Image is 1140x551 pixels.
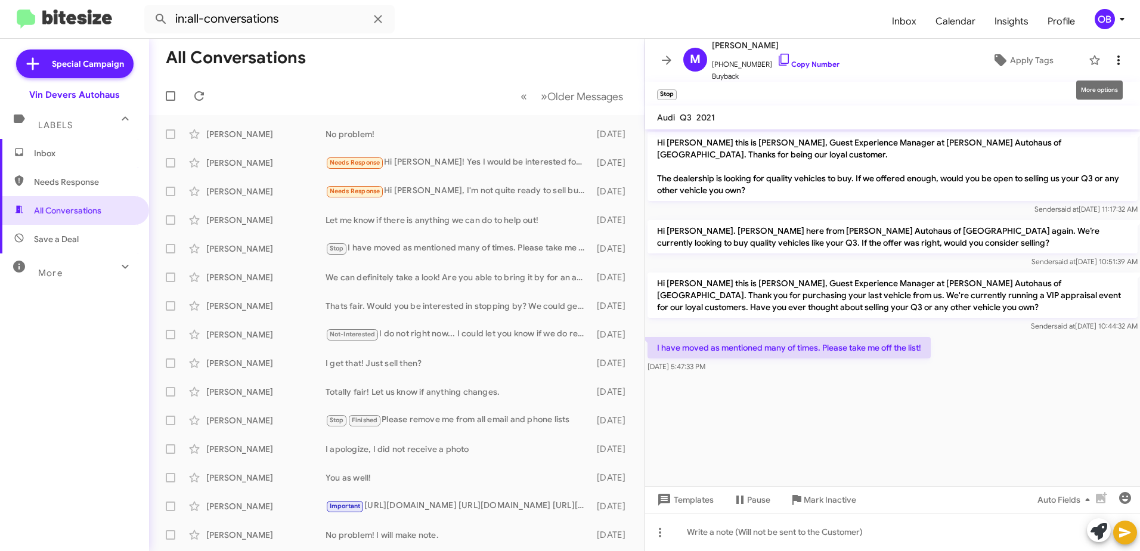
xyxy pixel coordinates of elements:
[777,60,839,69] a: Copy Number
[206,271,326,283] div: [PERSON_NAME]
[206,443,326,455] div: [PERSON_NAME]
[1031,257,1138,266] span: Sender [DATE] 10:51:39 AM
[712,38,839,52] span: [PERSON_NAME]
[1058,205,1079,213] span: said at
[657,112,675,123] span: Audi
[1037,489,1095,510] span: Auto Fields
[804,489,856,510] span: Mark Inactive
[330,244,344,252] span: Stop
[29,89,120,101] div: Vin Devers Autohaus
[326,300,591,312] div: Thats fair. Would you be interested in stopping by? We could get an appraisal on your GLC and sho...
[34,233,79,245] span: Save a Deal
[206,300,326,312] div: [PERSON_NAME]
[330,159,380,166] span: Needs Response
[206,157,326,169] div: [PERSON_NAME]
[712,70,839,82] span: Buyback
[591,157,635,169] div: [DATE]
[514,84,630,109] nav: Page navigation example
[1038,4,1085,39] a: Profile
[591,214,635,226] div: [DATE]
[326,413,591,427] div: Please remove me from all email and phone lists
[330,187,380,195] span: Needs Response
[591,128,635,140] div: [DATE]
[326,184,591,198] div: Hi [PERSON_NAME], I'm not quite ready to sell but just reaching out to get an idea of the value f...
[330,330,376,338] span: Not-Interested
[712,52,839,70] span: [PHONE_NUMBER]
[326,214,591,226] div: Let me know if there is anything we can do to help out!
[34,205,101,216] span: All Conversations
[326,271,591,283] div: We can definitely take a look! Are you able to bring it by for an appraisal?
[330,502,361,510] span: Important
[747,489,770,510] span: Pause
[657,89,677,100] small: Stop
[1055,257,1076,266] span: said at
[591,271,635,283] div: [DATE]
[326,156,591,169] div: Hi [PERSON_NAME]! Yes I would be interested for the right price as I do love the car and have had...
[206,243,326,255] div: [PERSON_NAME]
[648,337,931,358] p: I have moved as mentioned many of times. Please take me off the list!
[690,50,701,69] span: M
[591,300,635,312] div: [DATE]
[326,327,591,341] div: I do not right now... I could let you know if we do receive one?
[591,500,635,512] div: [DATE]
[326,386,591,398] div: Totally fair! Let us know if anything changes.
[326,242,591,255] div: I have moved as mentioned many of times. Please take me off the list!
[547,90,623,103] span: Older Messages
[696,112,715,123] span: 2021
[780,489,866,510] button: Mark Inactive
[591,443,635,455] div: [DATE]
[52,58,124,70] span: Special Campaign
[38,268,63,278] span: More
[680,112,692,123] span: Q3
[648,273,1138,318] p: Hi [PERSON_NAME] this is [PERSON_NAME], Guest Experience Manager at [PERSON_NAME] Autohaus of [GE...
[206,128,326,140] div: [PERSON_NAME]
[326,472,591,484] div: You as well!
[591,185,635,197] div: [DATE]
[645,489,723,510] button: Templates
[541,89,547,104] span: »
[38,120,73,131] span: Labels
[882,4,926,39] a: Inbox
[591,472,635,484] div: [DATE]
[648,132,1138,201] p: Hi [PERSON_NAME] this is [PERSON_NAME], Guest Experience Manager at [PERSON_NAME] Autohaus of [GE...
[326,443,591,455] div: I apologize, I did not receive a photo
[326,499,591,513] div: [URL][DOMAIN_NAME] [URL][DOMAIN_NAME] [URL][DOMAIN_NAME]
[34,147,135,159] span: Inbox
[723,489,780,510] button: Pause
[1095,9,1115,29] div: OB
[1054,321,1075,330] span: said at
[962,49,1083,71] button: Apply Tags
[1010,49,1054,71] span: Apply Tags
[206,529,326,541] div: [PERSON_NAME]
[926,4,985,39] a: Calendar
[166,48,306,67] h1: All Conversations
[206,414,326,426] div: [PERSON_NAME]
[16,49,134,78] a: Special Campaign
[206,357,326,369] div: [PERSON_NAME]
[206,185,326,197] div: [PERSON_NAME]
[591,529,635,541] div: [DATE]
[34,176,135,188] span: Needs Response
[326,529,591,541] div: No problem! I will make note.
[206,500,326,512] div: [PERSON_NAME]
[591,243,635,255] div: [DATE]
[352,416,378,424] span: Finished
[1028,489,1104,510] button: Auto Fields
[648,362,705,371] span: [DATE] 5:47:33 PM
[1034,205,1138,213] span: Sender [DATE] 11:17:32 AM
[591,329,635,340] div: [DATE]
[330,416,344,424] span: Stop
[534,84,630,109] button: Next
[206,214,326,226] div: [PERSON_NAME]
[985,4,1038,39] a: Insights
[591,414,635,426] div: [DATE]
[521,89,527,104] span: «
[326,357,591,369] div: I get that! Just sell then?
[591,386,635,398] div: [DATE]
[513,84,534,109] button: Previous
[591,357,635,369] div: [DATE]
